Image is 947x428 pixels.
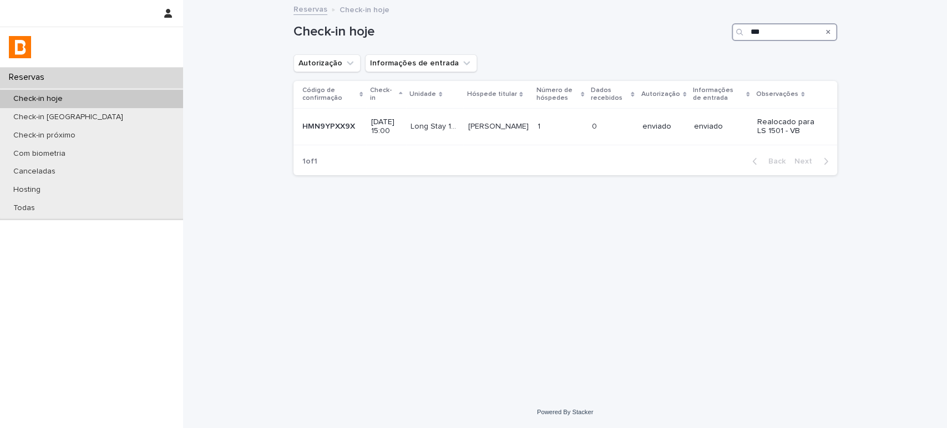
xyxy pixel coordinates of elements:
[302,84,357,105] p: Código de confirmação
[369,84,396,105] p: Check-in
[642,122,685,131] p: enviado
[757,118,819,136] p: Realocado para LS 1501 - VB
[592,120,599,131] p: 0
[732,23,837,41] input: Search
[790,156,837,166] button: Next
[4,167,64,176] p: Canceladas
[9,36,31,58] img: zVaNuJHRTjyIjT5M9Xd5
[365,54,477,72] button: Informações de entrada
[293,2,327,15] a: Reservas
[537,120,542,131] p: 1
[536,84,578,105] p: Número de hóspedes
[641,88,680,100] p: Autorização
[794,157,819,165] span: Next
[4,113,132,122] p: Check-in [GEOGRAPHIC_DATA]
[293,108,837,145] tr: HMN9YPXX9XHMN9YPXX9X [DATE] 15:00Long Stay 1507Long Stay 1507 [PERSON_NAME][PERSON_NAME] 11 00 en...
[537,409,593,415] a: Powered By Stacker
[468,120,530,131] p: [PERSON_NAME]
[302,120,357,131] p: HMN9YPXX9X
[411,120,462,131] p: Long Stay 1507
[293,54,361,72] button: Autorização
[4,185,49,195] p: Hosting
[743,156,790,166] button: Back
[4,149,74,159] p: Com biometria
[371,118,401,136] p: [DATE] 15:00
[4,203,44,213] p: Todas
[340,3,389,15] p: Check-in hoje
[591,84,629,105] p: Dados recebidos
[4,94,72,104] p: Check-in hoje
[467,88,516,100] p: Hóspede titular
[409,88,436,100] p: Unidade
[4,72,53,83] p: Reservas
[293,24,727,40] h1: Check-in hoje
[694,122,748,131] p: enviado
[4,131,84,140] p: Check-in próximo
[293,148,326,175] p: 1 of 1
[762,157,786,165] span: Back
[693,84,743,105] p: Informações de entrada
[756,88,798,100] p: Observações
